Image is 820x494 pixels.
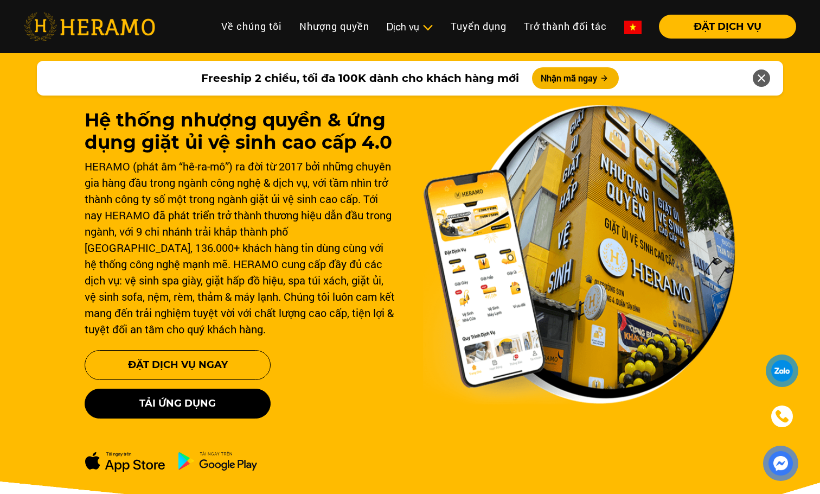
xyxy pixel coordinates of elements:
[85,389,271,419] button: Tải ứng dụng
[659,15,796,39] button: ĐẶT DỊCH VỤ
[85,451,165,472] img: apple-dowload
[85,158,397,337] div: HERAMO (phát âm “hê-ra-mô”) ra đời từ 2017 bởi những chuyên gia hàng đầu trong ngành công nghệ & ...
[291,15,378,38] a: Nhượng quyền
[515,15,616,38] a: Trở thành đối tác
[85,109,397,154] h1: Hệ thống nhượng quyền & ứng dụng giặt ủi vệ sinh cao cấp 4.0
[442,15,515,38] a: Tuyển dụng
[532,67,619,89] button: Nhận mã ngay
[213,15,291,38] a: Về chúng tôi
[24,12,155,41] img: heramo-logo.png
[624,21,642,34] img: vn-flag.png
[650,22,796,31] a: ĐẶT DỊCH VỤ
[774,409,790,425] img: phone-icon
[178,451,258,471] img: ch-dowload
[423,105,735,404] img: banner
[201,70,519,86] span: Freeship 2 chiều, tối đa 100K dành cho khách hàng mới
[85,350,271,380] button: Đặt Dịch Vụ Ngay
[422,22,433,33] img: subToggleIcon
[767,402,797,432] a: phone-icon
[387,20,433,34] div: Dịch vụ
